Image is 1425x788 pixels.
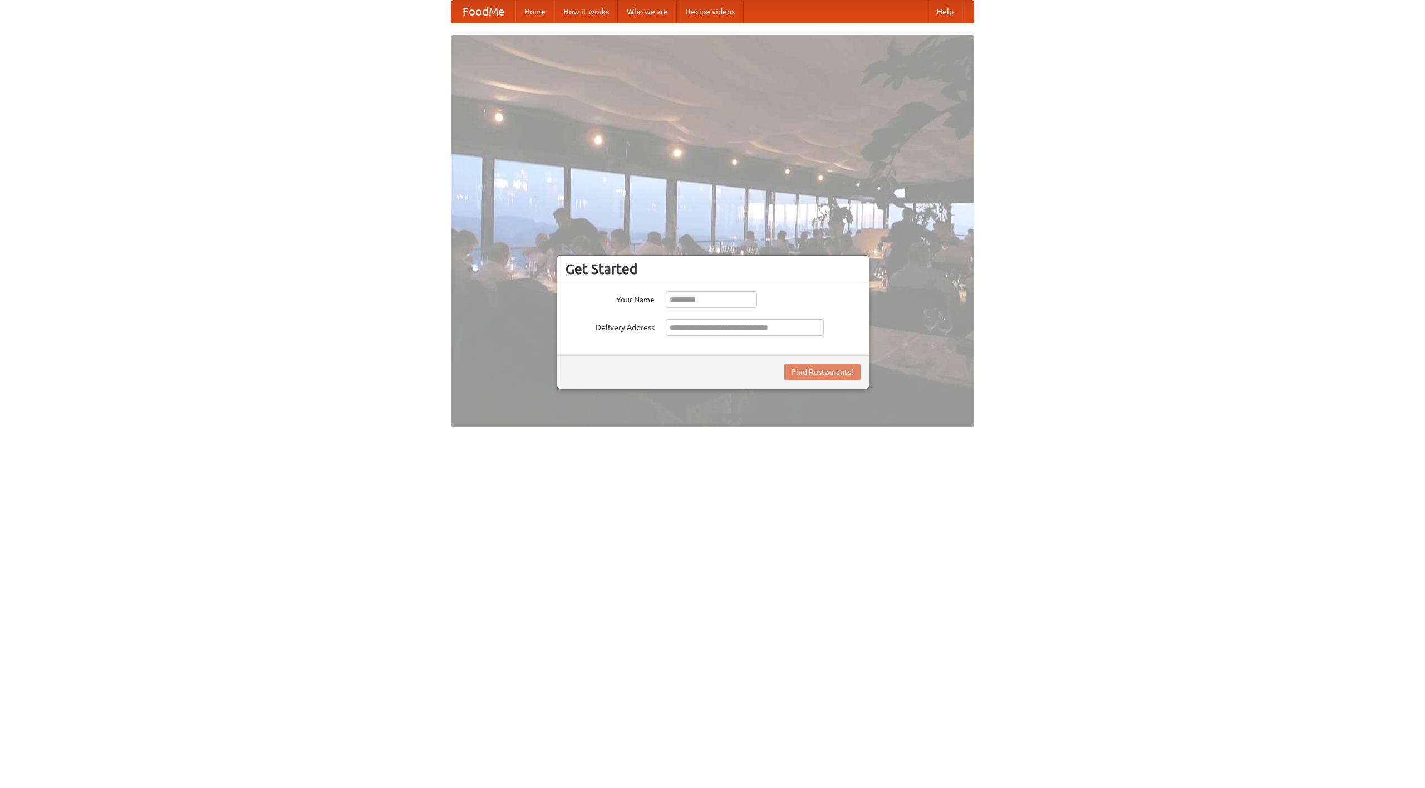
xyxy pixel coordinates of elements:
label: Your Name [566,291,655,305]
a: How it works [554,1,618,23]
h3: Get Started [566,261,861,277]
a: FoodMe [451,1,515,23]
button: Find Restaurants! [784,364,861,380]
a: Recipe videos [677,1,744,23]
a: Who we are [618,1,677,23]
a: Help [928,1,962,23]
label: Delivery Address [566,319,655,333]
a: Home [515,1,554,23]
